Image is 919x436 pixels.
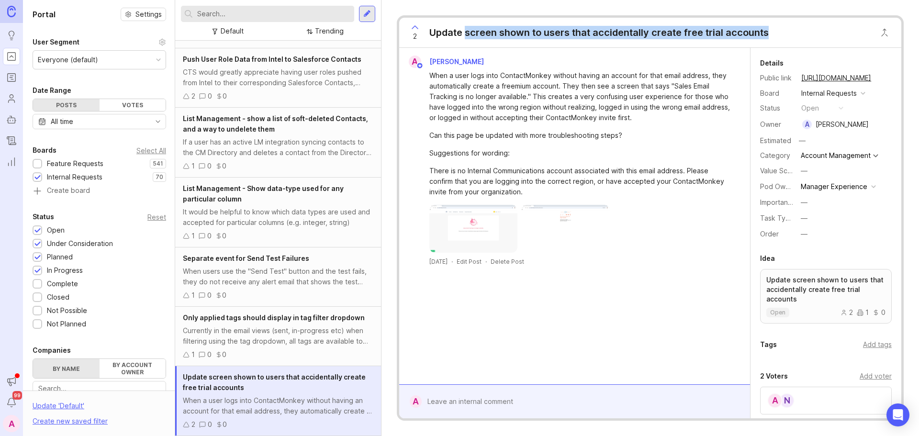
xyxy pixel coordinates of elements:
div: 0 [207,290,212,301]
div: All time [51,116,73,127]
div: Open Intercom Messenger [886,403,909,426]
div: 2 [841,309,853,316]
input: Search... [38,383,160,394]
p: 70 [156,173,163,181]
img: https://canny-assets.io/images/638324488f0c23aaa32acece26703a19.png [521,205,610,253]
div: Votes [100,99,166,111]
a: Users [3,90,20,107]
a: Portal [3,48,20,65]
div: When users use the "Send Test" button and the test fails, they do not receive any alert email tha... [183,266,373,287]
div: Edit Post [457,257,482,266]
div: 0 [208,91,212,101]
div: There is no Internal Communications account associated with this email address. Please confirm th... [429,166,731,197]
svg: toggle icon [150,118,166,125]
div: Date Range [33,85,71,96]
div: Manager Experience [801,181,867,192]
a: Separate event for Send Test FailuresWhen users use the "Send Test" button and the test fails, th... [175,247,381,307]
div: 1 [191,161,195,171]
div: When a user logs into ContactMonkey without having an account for that email address, they automa... [429,70,731,123]
a: Update screen shown to users that accidentally create free trial accountsopen210 [760,269,892,324]
div: · [485,257,487,266]
div: Delete Post [491,257,524,266]
p: 541 [153,160,163,168]
label: By name [33,359,100,378]
a: List Management - show a list of soft-deleted Contacts, and a way to undelete themIf a user has a... [175,108,381,178]
div: Under Consideration [47,238,113,249]
label: Importance [760,198,796,206]
div: Update ' Default ' [33,401,84,416]
div: Add tags [863,339,892,350]
a: Create board [33,187,166,196]
div: In Progress [47,265,83,276]
div: 2 [191,419,195,430]
div: Reset [147,214,166,220]
a: A[PERSON_NAME] [403,56,492,68]
a: Reporting [3,153,20,170]
span: List Management - show a list of soft-deleted Contacts, and a way to undelete them [183,114,368,133]
div: Estimated [760,137,791,144]
div: Category [760,150,794,161]
span: Push User Role Data from Intel to Salesforce Contacts [183,55,361,63]
div: open [801,103,819,113]
div: Idea [760,253,775,264]
div: Public link [760,73,794,83]
div: Status [760,103,794,113]
img: https://canny-assets.io/images/dcae56c228d4ee548e6b90126244b5ea.png [429,205,518,253]
div: — [801,229,807,239]
div: Currently in the email views (sent, in-progress etc) when filtering using the tag dropdown, all t... [183,325,373,347]
div: Feature Requests [47,158,103,169]
div: Open [47,225,65,235]
div: Board [760,88,794,99]
span: 99 [12,391,22,400]
div: 2 Voters [760,370,788,382]
h1: Portal [33,9,56,20]
div: 1 [191,349,195,360]
a: Autopilot [3,111,20,128]
div: Complete [47,279,78,289]
div: · [451,257,453,266]
label: Value Scale [760,167,797,175]
div: 0 [207,231,212,241]
span: 2 [413,31,417,42]
div: — [801,197,807,208]
span: List Management - Show data-type used for any particular column [183,184,344,203]
div: Closed [47,292,69,302]
div: 2 [191,91,195,101]
a: [DATE] [429,257,448,266]
div: A [802,120,812,129]
label: Task Type [760,214,794,222]
div: Account Management [801,152,871,159]
p: Update screen shown to users that accidentally create free trial accounts [766,275,885,304]
div: It would be helpful to know which data types are used and accepted for particular columns (e.g. i... [183,207,373,228]
div: Add voter [860,371,892,381]
div: Boards [33,145,56,156]
div: 1 [857,309,869,316]
div: 0 [222,349,226,360]
a: [URL][DOMAIN_NAME] [798,72,874,84]
div: A [409,56,421,68]
div: Status [33,211,54,223]
div: Planned [47,252,73,262]
div: Everyone (default) [38,55,98,65]
div: 1 [191,290,195,301]
div: Not Possible [47,305,87,316]
div: 0 [207,161,212,171]
span: Only applied tags should display in tag filter dropdown [183,313,365,322]
div: 0 [873,309,885,316]
div: Not Planned [47,319,86,329]
div: — [801,213,807,224]
span: [PERSON_NAME] [429,57,484,66]
div: Suggestions for wording: [429,148,731,158]
div: Trending [315,26,344,36]
div: A [767,393,783,408]
p: open [770,309,785,316]
a: Settings [121,8,166,21]
div: A [410,395,422,408]
div: 0 [208,419,212,430]
div: Details [760,57,784,69]
a: Roadmaps [3,69,20,86]
div: Can this page be updated with more troubleshooting steps? [429,130,731,141]
div: CTS would greatly appreciate having user roles pushed from Intel to their corresponding Salesforc... [183,67,373,88]
div: Default [221,26,244,36]
div: — [796,134,808,147]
